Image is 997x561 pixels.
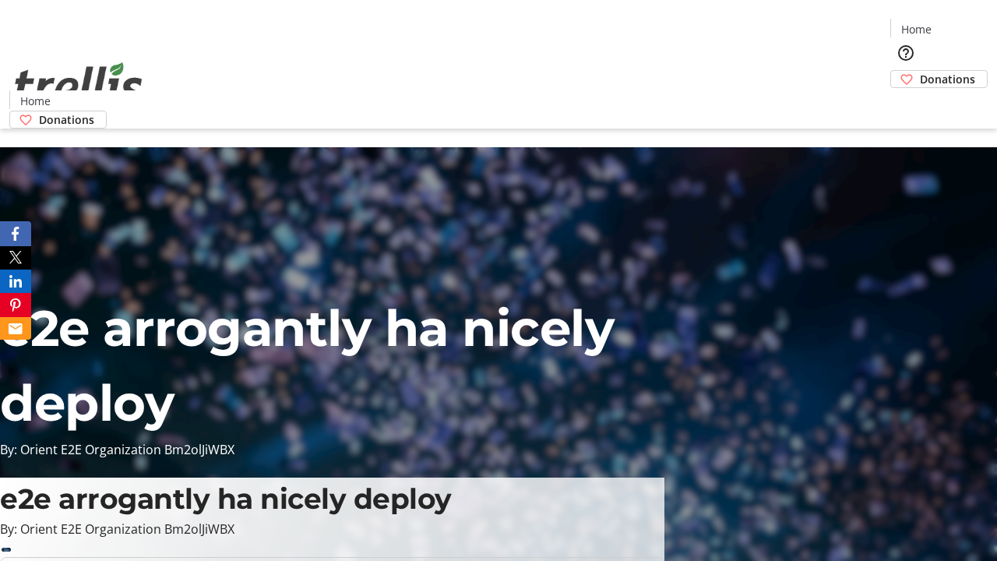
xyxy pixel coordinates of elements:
[890,88,921,119] button: Cart
[891,21,941,37] a: Home
[920,71,975,87] span: Donations
[901,21,932,37] span: Home
[20,93,51,109] span: Home
[9,111,107,129] a: Donations
[9,45,148,123] img: Orient E2E Organization Bm2olJiWBX's Logo
[890,70,988,88] a: Donations
[39,111,94,128] span: Donations
[890,37,921,69] button: Help
[10,93,60,109] a: Home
